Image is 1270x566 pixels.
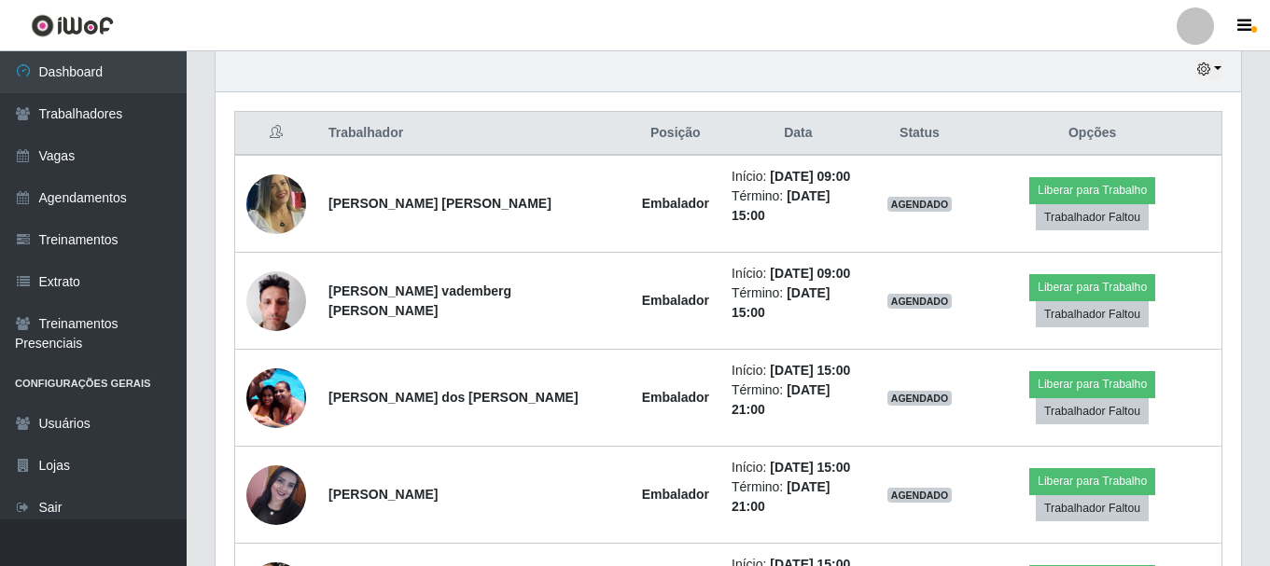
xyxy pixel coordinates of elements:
time: [DATE] 09:00 [770,169,850,184]
img: CoreUI Logo [31,14,114,37]
button: Liberar para Trabalho [1029,371,1155,397]
th: Trabalhador [317,112,631,156]
span: AGENDADO [887,294,953,309]
strong: [PERSON_NAME] [328,487,438,502]
strong: [PERSON_NAME] vademberg [PERSON_NAME] [328,283,511,318]
li: Término: [732,186,865,226]
img: 1733239406405.jpeg [246,160,306,246]
li: Início: [732,361,865,380]
img: 1757706107885.jpeg [246,358,306,437]
img: 1752499690681.jpeg [246,465,306,525]
th: Posição [631,112,720,156]
li: Início: [732,167,865,186]
strong: Embalador [642,390,709,405]
time: [DATE] 09:00 [770,266,850,281]
strong: Embalador [642,196,709,211]
th: Status [876,112,964,156]
button: Liberar para Trabalho [1029,274,1155,300]
button: Trabalhador Faltou [1036,204,1149,230]
li: Término: [732,477,865,517]
th: Data [720,112,876,156]
li: Término: [732,283,865,323]
span: AGENDADO [887,488,953,503]
strong: [PERSON_NAME] [PERSON_NAME] [328,196,551,211]
button: Liberar para Trabalho [1029,468,1155,494]
button: Trabalhador Faltou [1036,398,1149,424]
span: AGENDADO [887,391,953,406]
th: Opções [963,112,1221,156]
li: Início: [732,458,865,477]
time: [DATE] 15:00 [770,460,850,475]
button: Trabalhador Faltou [1036,495,1149,521]
li: Início: [732,264,865,283]
strong: [PERSON_NAME] dos [PERSON_NAME] [328,390,579,405]
button: Liberar para Trabalho [1029,177,1155,203]
strong: Embalador [642,293,709,308]
button: Trabalhador Faltou [1036,301,1149,327]
span: AGENDADO [887,197,953,212]
li: Término: [732,380,865,420]
time: [DATE] 15:00 [770,363,850,378]
strong: Embalador [642,487,709,502]
img: 1751642348587.jpeg [246,261,306,340]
